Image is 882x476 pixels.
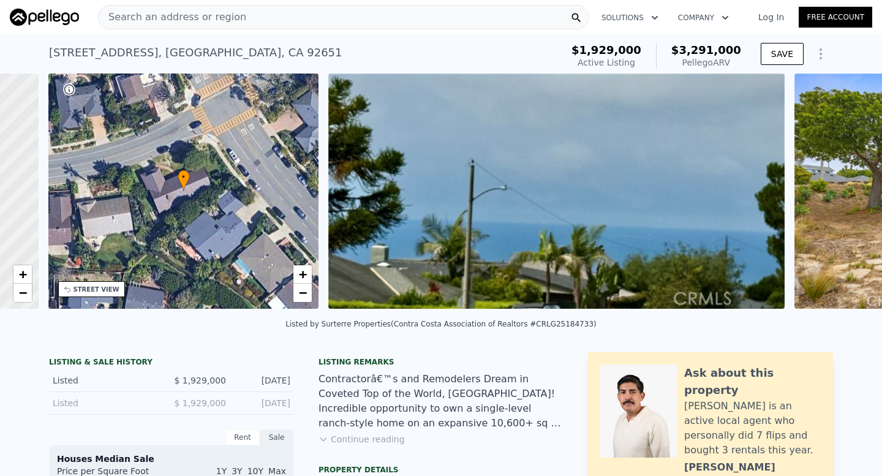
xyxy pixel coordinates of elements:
div: Listing remarks [318,357,563,367]
div: Property details [318,465,563,475]
div: [DATE] [236,374,290,387]
a: Free Account [799,7,872,28]
button: Continue reading [318,433,405,445]
div: • [178,170,190,191]
a: Zoom in [13,265,32,284]
div: Houses Median Sale [57,453,286,465]
div: Ask about this property [684,365,821,399]
img: Sale: 167482100 Parcel: 62872610 [328,74,785,309]
span: + [299,266,307,282]
a: Log In [744,11,799,23]
div: [PERSON_NAME] is an active local agent who personally did 7 flips and bought 3 rentals this year. [684,399,821,458]
a: Zoom out [13,284,32,302]
span: − [299,285,307,300]
span: + [18,266,26,282]
img: Pellego [10,9,79,26]
a: Zoom in [293,265,312,284]
span: Search an address or region [99,10,246,25]
div: [DATE] [236,397,290,409]
span: $3,291,000 [671,43,741,56]
div: [STREET_ADDRESS] , [GEOGRAPHIC_DATA] , CA 92651 [49,44,342,61]
button: SAVE [761,43,804,65]
span: Active Listing [578,58,635,67]
div: Contractorâ€™s and Remodelers Dream in Coveted Top of the World, [GEOGRAPHIC_DATA]! Incredible op... [318,372,563,431]
div: STREET VIEW [73,285,119,294]
button: Show Options [809,42,833,66]
div: Sale [260,429,294,445]
span: 3Y [232,466,242,476]
button: Solutions [592,7,668,29]
div: Listed [53,374,162,387]
span: 1Y [216,466,227,476]
span: $ 1,929,000 [174,398,226,408]
div: Rent [225,429,260,445]
span: • [178,172,190,183]
span: 10Y [247,466,263,476]
span: − [18,285,26,300]
div: LISTING & SALE HISTORY [49,357,294,369]
div: Listed [53,397,162,409]
button: Company [668,7,739,29]
div: Pellego ARV [671,56,741,69]
span: $ 1,929,000 [174,376,226,385]
div: Listed by Surterre Properties (Contra Costa Association of Realtors #CRLG25184733) [285,320,596,328]
span: $1,929,000 [571,43,641,56]
a: Zoom out [293,284,312,302]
